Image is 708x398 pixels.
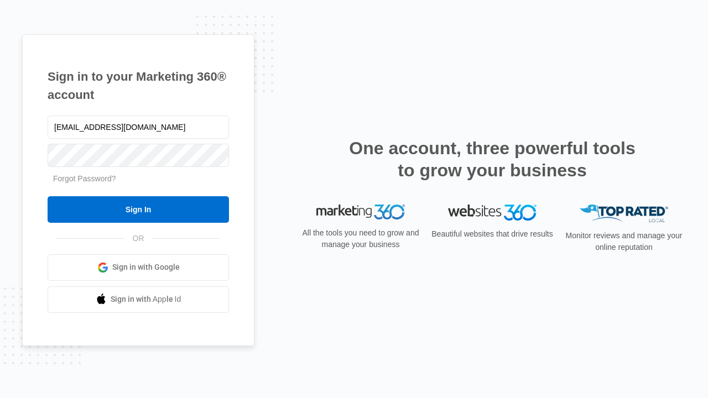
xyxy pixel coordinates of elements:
[48,196,229,223] input: Sign In
[48,254,229,281] a: Sign in with Google
[316,205,405,220] img: Marketing 360
[112,261,180,273] span: Sign in with Google
[48,286,229,313] a: Sign in with Apple Id
[562,230,686,253] p: Monitor reviews and manage your online reputation
[48,116,229,139] input: Email
[53,174,116,183] a: Forgot Password?
[111,294,181,305] span: Sign in with Apple Id
[430,228,554,240] p: Beautiful websites that drive results
[125,233,152,244] span: OR
[448,205,537,221] img: Websites 360
[346,137,639,181] h2: One account, three powerful tools to grow your business
[299,227,423,250] p: All the tools you need to grow and manage your business
[580,205,668,223] img: Top Rated Local
[48,67,229,104] h1: Sign in to your Marketing 360® account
